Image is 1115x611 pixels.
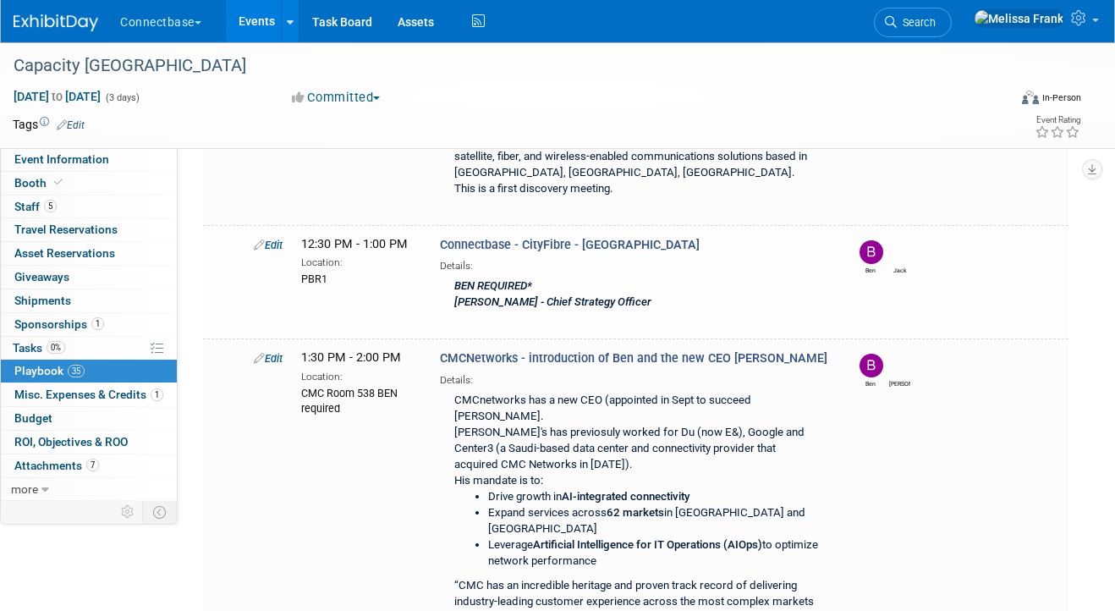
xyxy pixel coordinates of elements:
div: John Giblin [889,377,910,388]
span: Misc. Expenses & Credits [14,388,163,401]
span: [DATE] [DATE] [13,89,102,104]
div: Ben Edmond [860,264,881,275]
div: In-Person [1041,91,1081,104]
span: (3 days) [104,92,140,103]
a: more [1,478,177,501]
li: Expand services across in [GEOGRAPHIC_DATA] and [GEOGRAPHIC_DATA] [488,505,822,537]
a: Shipments [1,289,177,312]
b: [PERSON_NAME] - Chief Strategy Officer [454,295,651,308]
td: Tags [13,116,85,133]
a: ROI, Objectives & ROO [1,431,177,454]
span: Search [897,16,936,29]
span: Playbook [14,364,85,377]
img: ExhibitDay [14,14,98,31]
span: 5 [44,200,57,212]
a: Event Information [1,148,177,171]
span: Booth [14,176,66,190]
div: Details: [440,368,831,388]
div: Capacity [GEOGRAPHIC_DATA] [8,51,990,81]
span: Connectbase - CityFibre - [GEOGRAPHIC_DATA] [440,238,700,252]
span: more [11,482,38,496]
td: Personalize Event Tab Strip [113,501,143,523]
button: Committed [286,89,387,107]
b: Artificial Intelligence for IT Operations (AIOps) [533,538,762,551]
span: Attachments [14,459,99,472]
span: 1 [91,317,104,330]
div: Ben Edmond [860,377,881,388]
i: Booth reservation complete [54,178,63,187]
span: 1 [151,388,163,401]
span: Tasks [13,341,65,355]
span: 35 [68,365,85,377]
a: Travel Reservations [1,218,177,241]
li: Leverage to optimize network performance [488,537,822,570]
a: Booth [1,172,177,195]
div: Event Rating [1035,116,1080,124]
span: CMCNetworks - introduction of Ben and the new CEO [PERSON_NAME] [440,351,827,366]
a: Edit [254,239,283,251]
span: 0% [47,341,65,354]
a: Misc. Expenses & Credits1 [1,383,177,406]
div: Jack Davey [889,264,910,275]
img: Ben Edmond [860,240,883,264]
a: Edit [57,119,85,131]
a: Sponsorships1 [1,313,177,336]
span: to [49,90,65,103]
a: Attachments7 [1,454,177,477]
img: Format-Inperson.png [1022,91,1039,104]
span: 7 [86,459,99,471]
span: Staff [14,200,57,213]
span: Event Information [14,152,109,166]
a: Giveaways [1,266,177,289]
div: CMC Room 538 BEN required [301,384,415,416]
img: Ben Edmond [860,354,883,377]
span: Asset Reservations [14,246,115,260]
span: Giveaways [14,270,69,283]
span: ROI, Objectives & ROO [14,435,128,449]
div: Event Format [925,88,1082,113]
div: Details: [440,254,831,273]
td: Toggle Event Tabs [143,501,178,523]
span: 12:30 PM - 1:00 PM [301,237,408,251]
div: Location: [301,253,415,270]
a: Tasks0% [1,337,177,360]
span: Budget [14,411,52,425]
span: Shipments [14,294,71,307]
img: Melissa Frank [974,9,1064,28]
a: Search [874,8,952,37]
div: Location: [301,367,415,384]
span: Sponsorships [14,317,104,331]
img: Jack Davey [889,240,913,264]
b: 62 markets [607,506,664,519]
img: John Giblin [889,354,913,377]
span: Travel Reservations [14,223,118,236]
a: Playbook35 [1,360,177,383]
b: AI-integrated connectivity [562,490,690,503]
a: Asset Reservations [1,242,177,265]
a: Budget [1,407,177,430]
span: 1:30 PM - 2:00 PM [301,350,401,365]
li: Drive growth in [488,489,822,505]
div: [PERSON_NAME] - Sales Director - AXESS Networks Solutions [GEOGRAPHIC_DATA], formerly known as CE... [440,96,831,204]
div: PBR1 [301,270,415,287]
a: Edit [254,352,283,365]
b: BEN REQUIRED* [454,279,532,292]
a: Staff5 [1,195,177,218]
